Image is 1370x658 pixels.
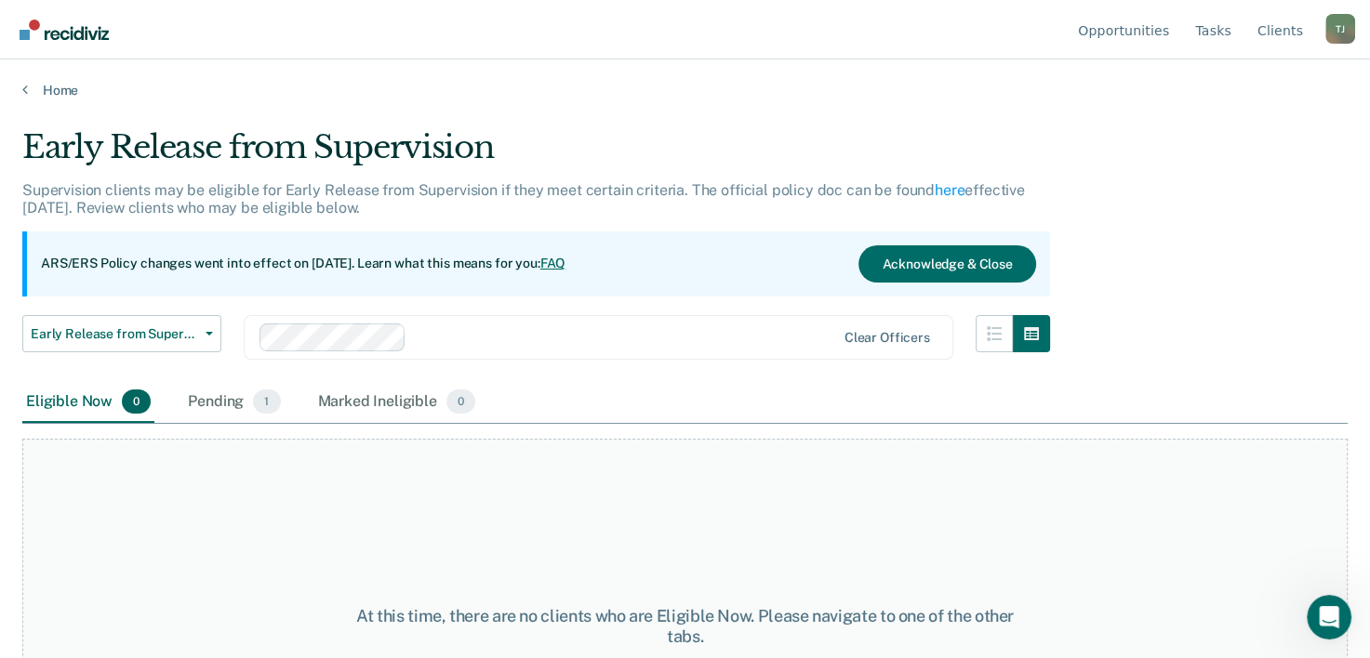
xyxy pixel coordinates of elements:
[22,82,1348,99] a: Home
[935,181,964,199] a: here
[184,382,284,423] div: Pending1
[845,330,930,346] div: Clear officers
[1325,14,1355,44] button: Profile dropdown button
[22,315,221,352] button: Early Release from Supervision
[41,255,565,273] p: ARS/ERS Policy changes went into effect on [DATE]. Learn what this means for you:
[22,128,1050,181] div: Early Release from Supervision
[22,382,154,423] div: Eligible Now0
[253,389,280,414] span: 1
[122,389,151,414] span: 0
[354,606,1017,646] div: At this time, there are no clients who are Eligible Now. Please navigate to one of the other tabs.
[20,20,109,40] img: Recidiviz
[1325,14,1355,44] div: T J
[1307,595,1351,639] iframe: Intercom live chat
[446,389,475,414] span: 0
[22,181,1025,217] p: Supervision clients may be eligible for Early Release from Supervision if they meet certain crite...
[540,256,566,270] a: FAQ
[31,326,198,342] span: Early Release from Supervision
[858,245,1035,283] button: Acknowledge & Close
[314,382,480,423] div: Marked Ineligible0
